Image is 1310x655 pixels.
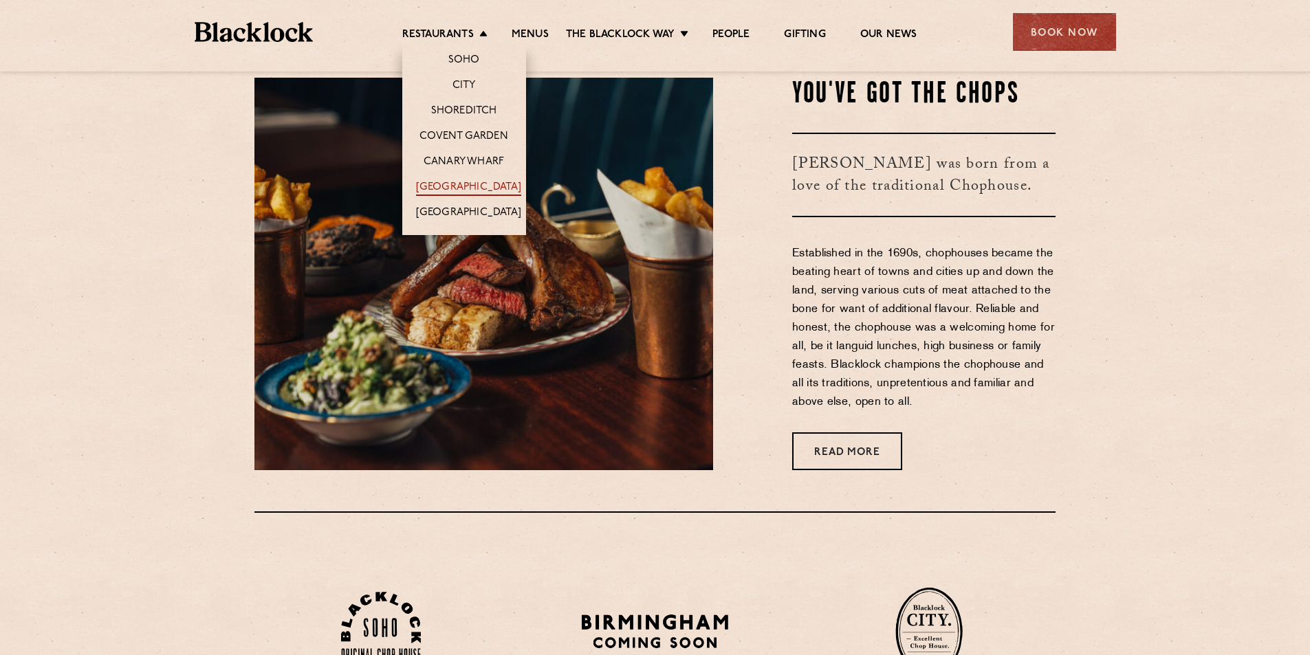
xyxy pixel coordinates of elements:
a: [GEOGRAPHIC_DATA] [416,206,521,221]
h2: You've Got The Chops [792,78,1056,112]
a: City [452,79,476,94]
img: BL_Textured_Logo-footer-cropped.svg [195,22,314,42]
a: Our News [860,28,917,43]
a: [GEOGRAPHIC_DATA] [416,181,521,196]
a: Shoreditch [431,104,497,120]
p: Established in the 1690s, chophouses became the beating heart of towns and cities up and down the... [792,245,1056,412]
h3: [PERSON_NAME] was born from a love of the traditional Chophouse. [792,133,1056,217]
a: Menus [512,28,549,43]
a: Covent Garden [419,130,508,145]
div: Book Now [1013,13,1116,51]
img: BIRMINGHAM-P22_-e1747915156957.png [579,610,731,653]
a: People [712,28,750,43]
a: Gifting [784,28,825,43]
a: Read More [792,432,902,470]
a: Soho [448,54,480,69]
a: The Blacklock Way [566,28,675,43]
a: Restaurants [402,28,474,43]
a: Canary Wharf [424,155,504,170]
